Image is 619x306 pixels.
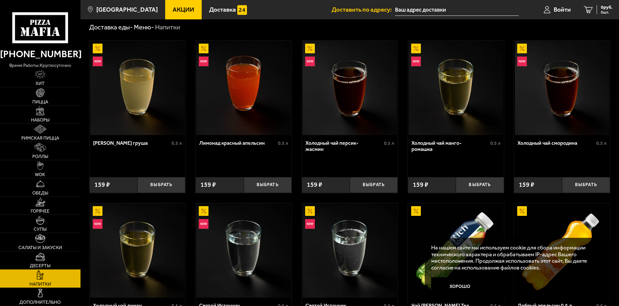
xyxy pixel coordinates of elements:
[303,41,397,135] img: Холодный чай персик-жасмин
[172,141,182,146] span: 0.5 л
[196,41,292,135] a: АкционныйНовинкаЛимонад красный апельсин
[196,203,292,298] a: АкционныйНовинкаСвятой Источник. Артезианская вода б/г
[96,6,158,13] span: [GEOGRAPHIC_DATA]
[93,44,102,53] img: Акционный
[21,136,59,141] span: Римская пицца
[90,203,185,298] img: Холодный чай лимон
[32,154,48,159] span: Роллы
[90,203,186,298] a: АкционныйНовинкаХолодный чай лимон
[431,277,489,297] button: Хорошо
[596,141,606,146] span: 0.5 л
[173,6,194,13] span: Акции
[90,41,186,135] a: АкционныйНовинкаЛимонад груша
[431,244,600,271] p: На нашем сайте мы используем cookie для сбора информации технического характера и обрабатываем IP...
[209,6,236,13] span: Доставка
[409,41,503,135] img: Холодный чай манго-ромашка
[305,57,315,66] img: Новинка
[411,44,421,53] img: Акционный
[554,6,571,13] span: Войти
[408,41,504,135] a: АкционныйНовинкаХолодный чай манго-ромашка
[35,173,45,177] span: WOK
[515,203,609,298] img: Добрый апельсин 0,5 л
[409,203,503,298] img: Чай Rich Green Tea Mango 0,5 л
[137,177,185,193] button: Выбрать
[31,209,49,214] span: Горячее
[200,182,216,188] span: 159 ₽
[517,57,527,66] img: Новинка
[305,140,383,152] div: Холодный чай персик-жасмин
[302,203,398,298] a: АкционныйНовинкаСвятой Источник. Артезианская вода газ
[19,300,61,305] span: Дополнительно
[18,246,62,250] span: Салаты и закуски
[199,140,276,146] div: Лимонад красный апельсин
[155,23,180,32] div: Напитки
[518,140,595,146] div: Холодный чай смородина
[305,206,315,216] img: Акционный
[456,177,504,193] button: Выбрать
[305,44,315,53] img: Акционный
[199,44,208,53] img: Акционный
[196,203,291,298] img: Святой Источник. Артезианская вода б/г
[93,57,102,66] img: Новинка
[89,23,133,31] a: Доставка еды-
[32,100,48,104] span: Пицца
[90,41,185,135] img: Лимонад груша
[519,182,534,188] span: 159 ₽
[307,182,322,188] span: 159 ₽
[134,23,154,31] a: Меню-
[94,182,110,188] span: 159 ₽
[303,203,397,298] img: Святой Источник. Артезианская вода газ
[93,206,102,216] img: Акционный
[31,118,49,122] span: Наборы
[29,282,51,287] span: Напитки
[601,5,613,10] span: 0 руб.
[302,41,398,135] a: АкционныйНовинкаХолодный чай персик-жасмин
[395,4,519,16] input: Ваш адрес доставки
[514,203,610,298] a: АкционныйДобрый апельсин 0,5 л
[199,57,208,66] img: Новинка
[411,57,421,66] img: Новинка
[562,177,610,193] button: Выбрать
[490,141,500,146] span: 0.5 л
[305,219,315,229] img: Новинка
[244,177,292,193] button: Выбрать
[408,203,504,298] a: АкционныйЧай Rich Green Tea Mango 0,5 л
[237,5,247,15] img: 15daf4d41897b9f0e9f617042186c801.svg
[93,219,102,229] img: Новинка
[36,81,45,86] span: Хит
[196,41,291,135] img: Лимонад красный апельсин
[601,10,613,14] span: 0 шт.
[30,264,50,268] span: Десерты
[517,206,527,216] img: Акционный
[413,182,428,188] span: 159 ₽
[350,177,398,193] button: Выбрать
[93,140,170,146] div: [PERSON_NAME] груша
[517,44,527,53] img: Акционный
[411,206,421,216] img: Акционный
[278,141,288,146] span: 0.5 л
[199,206,208,216] img: Акционный
[514,41,610,135] a: АкционныйНовинкаХолодный чай смородина
[411,140,489,152] div: Холодный чай манго-ромашка
[32,191,48,195] span: Обеды
[515,41,609,135] img: Холодный чай смородина
[332,6,395,13] span: Доставить по адресу:
[199,219,208,229] img: Новинка
[384,141,394,146] span: 0.5 л
[34,227,47,232] span: Супы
